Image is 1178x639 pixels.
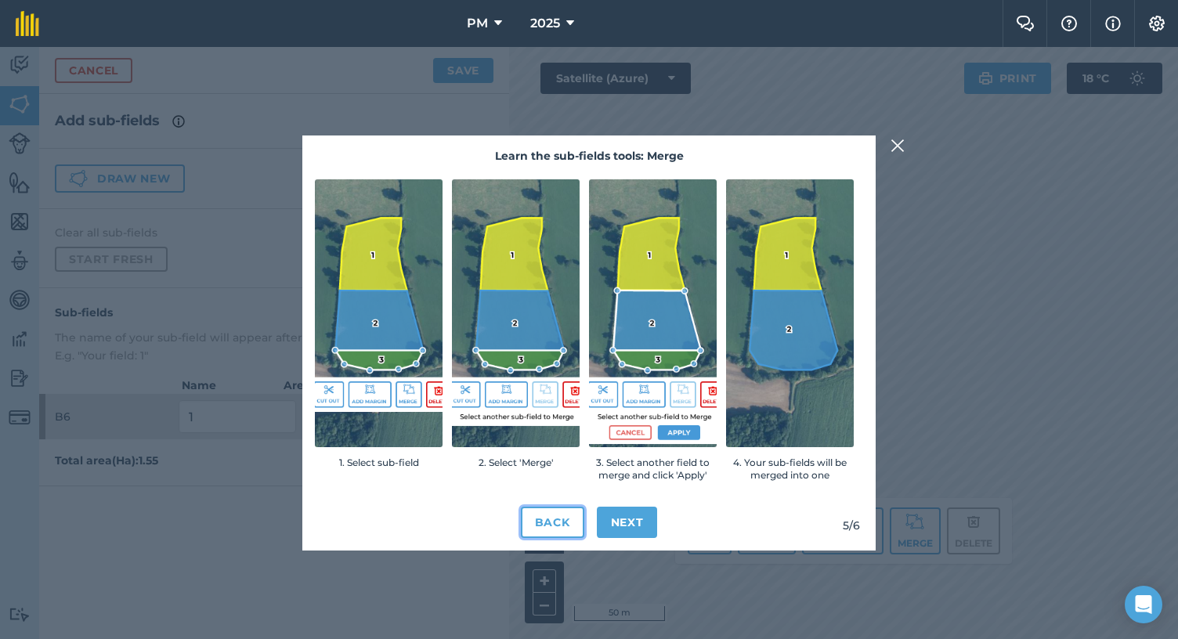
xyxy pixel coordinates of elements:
h2: Learn the sub-fields tools: Merge [315,148,863,164]
img: fieldmargin Logo [16,11,39,36]
p: 5 / 6 [843,517,860,534]
span: 2. Select 'Merge' [452,457,580,469]
img: Two speech bubbles overlapping with the left bubble in the forefront [1016,16,1035,31]
span: 1. Select sub-field [315,457,443,469]
img: Image showing a selected sub-field [315,179,443,447]
span: 2025 [530,14,560,33]
div: Open Intercom Messenger [1125,586,1162,623]
button: Back [521,507,584,538]
img: svg+xml;base64,PHN2ZyB4bWxucz0iaHR0cDovL3d3dy53My5vcmcvMjAwMC9zdmciIHdpZHRoPSIxNyIgaGVpZ2h0PSIxNy... [1105,14,1121,33]
img: svg+xml;base64,PHN2ZyB4bWxucz0iaHR0cDovL3d3dy53My5vcmcvMjAwMC9zdmciIHdpZHRoPSIyMiIgaGVpZ2h0PSIzMC... [891,136,905,155]
span: PM [467,14,488,33]
img: Image showing that two sub-fields have been merged into one [726,179,854,447]
img: A cog icon [1147,16,1166,31]
img: Image showing two sub-fields selected [589,179,717,447]
span: 3. Select another field to merge and click 'Apply' [589,457,717,482]
img: A question mark icon [1060,16,1079,31]
button: Next [597,507,658,538]
span: 4. Your sub-fields will be merged into one [726,457,854,482]
img: Image showing the merge tool selected [452,179,580,447]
